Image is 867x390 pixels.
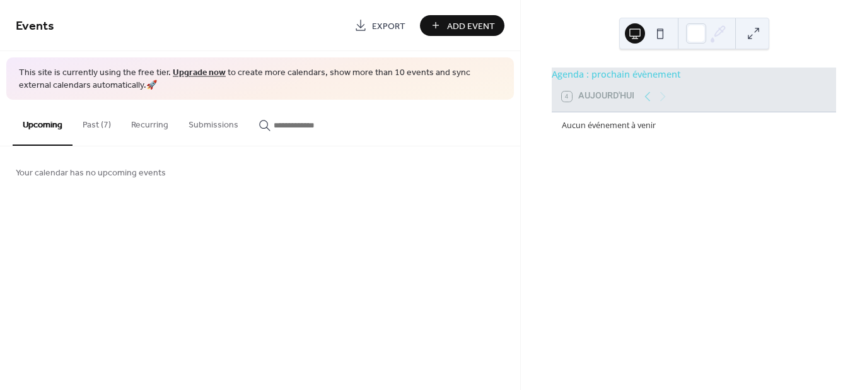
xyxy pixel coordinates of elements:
a: Export [345,15,415,36]
span: Export [372,20,405,33]
a: Upgrade now [173,64,226,81]
button: Upcoming [13,100,73,146]
button: Add Event [420,15,504,36]
span: Your calendar has no upcoming events [16,167,166,180]
div: Agenda : prochain évènement [552,68,836,81]
button: Recurring [121,100,178,145]
span: This site is currently using the free tier. to create more calendars, show more than 10 events an... [19,67,501,92]
div: Aucun événement à venir [562,120,826,132]
button: Submissions [178,100,248,145]
span: Add Event [447,20,495,33]
span: Events [16,14,54,38]
button: Past (7) [73,100,121,145]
